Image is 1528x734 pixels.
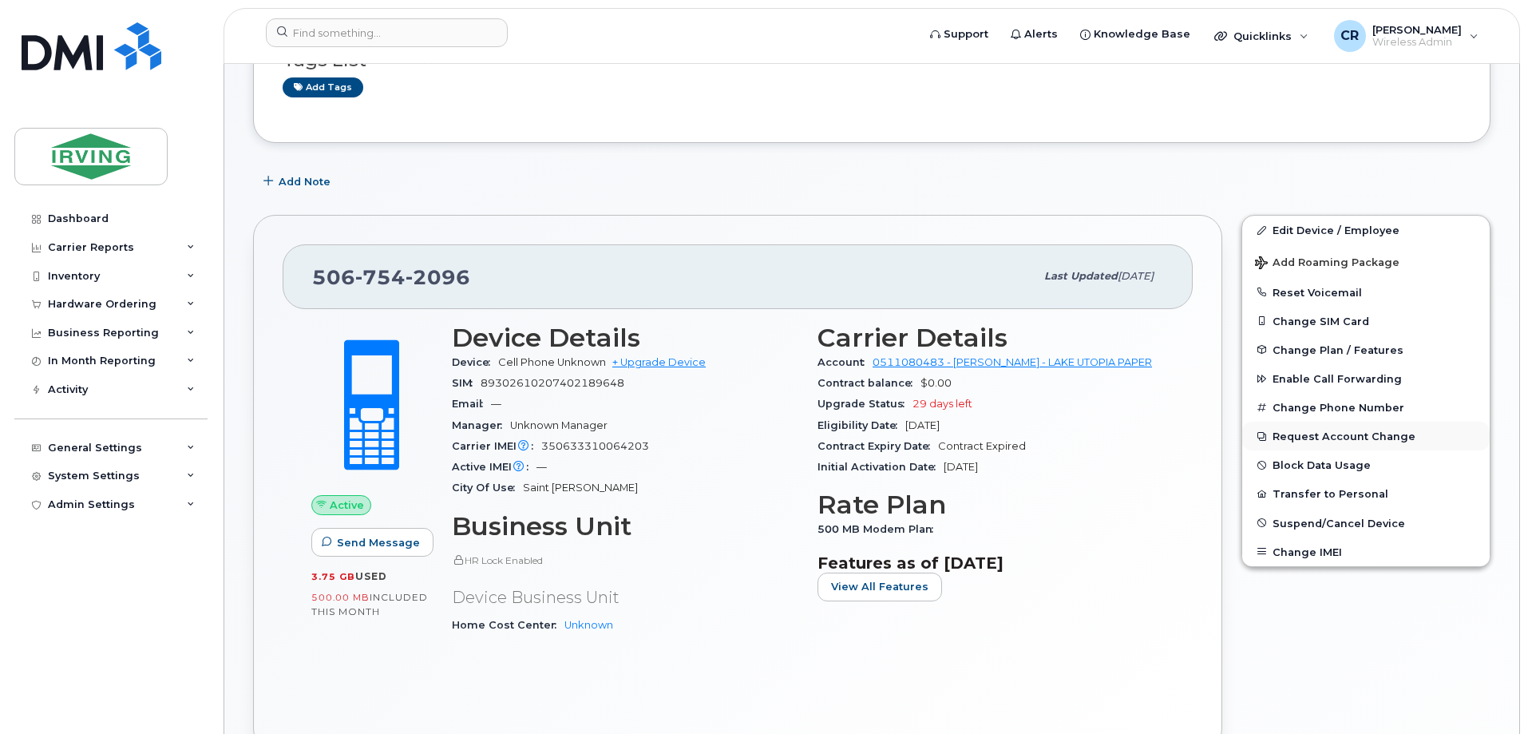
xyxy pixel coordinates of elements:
[944,26,988,42] span: Support
[355,265,406,289] span: 754
[1118,270,1154,282] span: [DATE]
[817,440,938,452] span: Contract Expiry Date
[510,419,608,431] span: Unknown Manager
[1242,335,1490,364] button: Change Plan / Features
[279,174,331,189] span: Add Note
[311,592,370,603] span: 500.00 MB
[1255,256,1399,272] span: Add Roaming Package
[1242,422,1490,450] button: Request Account Change
[452,461,536,473] span: Active IMEI
[1000,18,1069,50] a: Alerts
[452,512,798,541] h3: Business Unit
[452,377,481,389] span: SIM
[1203,20,1320,52] div: Quicklinks
[491,398,501,410] span: —
[1340,26,1359,46] span: CR
[406,265,470,289] span: 2096
[1242,450,1490,479] button: Block Data Usage
[452,440,541,452] span: Carrier IMEI
[1372,23,1462,36] span: [PERSON_NAME]
[1069,18,1201,50] a: Knowledge Base
[817,553,1164,573] h3: Features as of [DATE]
[355,570,387,582] span: used
[912,398,972,410] span: 29 days left
[311,571,355,582] span: 3.75 GB
[311,591,428,617] span: included this month
[831,579,928,594] span: View All Features
[1372,36,1462,49] span: Wireless Admin
[1242,538,1490,566] button: Change IMEI
[523,482,638,494] span: Saint [PERSON_NAME]
[1044,270,1118,282] span: Last updated
[541,440,649,452] span: 350633310064203
[1242,479,1490,508] button: Transfer to Personal
[1273,373,1402,385] span: Enable Call Forwarding
[498,356,606,368] span: Cell Phone Unknown
[817,377,920,389] span: Contract balance
[312,265,470,289] span: 506
[817,573,942,601] button: View All Features
[452,323,798,352] h3: Device Details
[1323,20,1490,52] div: Crystal Rowe
[920,377,952,389] span: $0.00
[452,482,523,494] span: City Of Use
[452,419,510,431] span: Manager
[266,18,508,47] input: Find something...
[1024,26,1058,42] span: Alerts
[938,440,1026,452] span: Contract Expired
[452,586,798,609] p: Device Business Unit
[612,356,706,368] a: + Upgrade Device
[1242,509,1490,538] button: Suspend/Cancel Device
[311,528,433,557] button: Send Message
[283,77,363,97] a: Add tags
[283,50,1461,70] h3: Tags List
[1242,245,1490,278] button: Add Roaming Package
[1242,278,1490,307] button: Reset Voicemail
[1242,216,1490,244] a: Edit Device / Employee
[481,377,624,389] span: 89302610207402189648
[452,398,491,410] span: Email
[1242,393,1490,422] button: Change Phone Number
[905,419,940,431] span: [DATE]
[536,461,547,473] span: —
[1273,343,1403,355] span: Change Plan / Features
[452,619,564,631] span: Home Cost Center
[1242,307,1490,335] button: Change SIM Card
[817,419,905,431] span: Eligibility Date
[1273,517,1405,529] span: Suspend/Cancel Device
[452,553,798,567] p: HR Lock Enabled
[817,523,941,535] span: 500 MB Modem Plan
[253,167,344,196] button: Add Note
[873,356,1152,368] a: 0511080483 - [PERSON_NAME] - LAKE UTOPIA PAPER
[817,398,912,410] span: Upgrade Status
[337,535,420,550] span: Send Message
[817,461,944,473] span: Initial Activation Date
[452,356,498,368] span: Device
[817,356,873,368] span: Account
[330,498,364,513] span: Active
[1242,364,1490,393] button: Enable Call Forwarding
[817,323,1164,352] h3: Carrier Details
[919,18,1000,50] a: Support
[944,461,978,473] span: [DATE]
[1094,26,1190,42] span: Knowledge Base
[817,490,1164,519] h3: Rate Plan
[1233,30,1292,42] span: Quicklinks
[564,619,613,631] a: Unknown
